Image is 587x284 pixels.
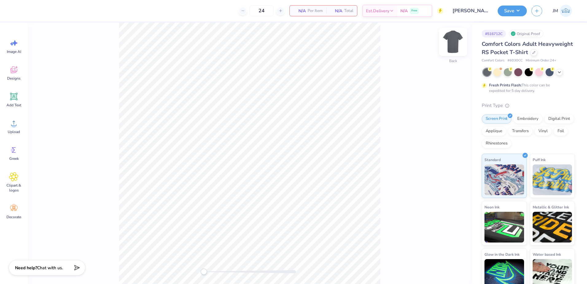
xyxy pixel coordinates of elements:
[484,212,524,243] img: Neon Ink
[544,114,574,124] div: Digital Print
[448,5,493,17] input: Untitled Design
[250,5,274,16] input: – –
[4,183,24,193] span: Clipart & logos
[7,76,21,81] span: Designs
[489,82,565,93] div: This color can be expedited for 5 day delivery.
[441,30,465,54] img: Back
[308,8,323,14] span: Per Item
[411,9,417,13] span: Free
[484,204,500,210] span: Neon Ink
[560,5,572,17] img: Joshua Malaki
[449,58,457,64] div: Back
[9,156,19,161] span: Greek
[482,58,504,63] span: Comfort Colors
[484,156,501,163] span: Standard
[498,6,527,16] button: Save
[533,164,572,195] img: Puff Ink
[482,102,575,109] div: Print Type
[482,30,506,37] div: # 516712C
[482,114,511,124] div: Screen Print
[533,204,569,210] span: Metallic & Glitter Ink
[400,8,408,14] span: N/A
[513,114,542,124] div: Embroidery
[533,156,546,163] span: Puff Ink
[6,215,21,219] span: Decorate
[344,8,353,14] span: Total
[550,5,575,17] a: JM
[484,251,519,258] span: Glow in the Dark Ink
[330,8,342,14] span: N/A
[535,127,552,136] div: Vinyl
[484,164,524,195] img: Standard
[6,103,21,108] span: Add Text
[509,30,543,37] div: Original Proof
[482,127,506,136] div: Applique
[489,83,522,88] strong: Fresh Prints Flash:
[508,127,533,136] div: Transfers
[553,7,558,14] span: JM
[8,129,20,134] span: Upload
[526,58,556,63] span: Minimum Order: 24 +
[293,8,306,14] span: N/A
[554,127,568,136] div: Foil
[201,269,207,275] div: Accessibility label
[533,251,561,258] span: Water based Ink
[533,212,572,243] img: Metallic & Glitter Ink
[366,8,389,14] span: Est. Delivery
[482,139,511,148] div: Rhinestones
[15,265,37,271] strong: Need help?
[482,40,573,56] span: Comfort Colors Adult Heavyweight RS Pocket T-Shirt
[37,265,63,271] span: Chat with us.
[507,58,523,63] span: # 6030CC
[7,49,21,54] span: Image AI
